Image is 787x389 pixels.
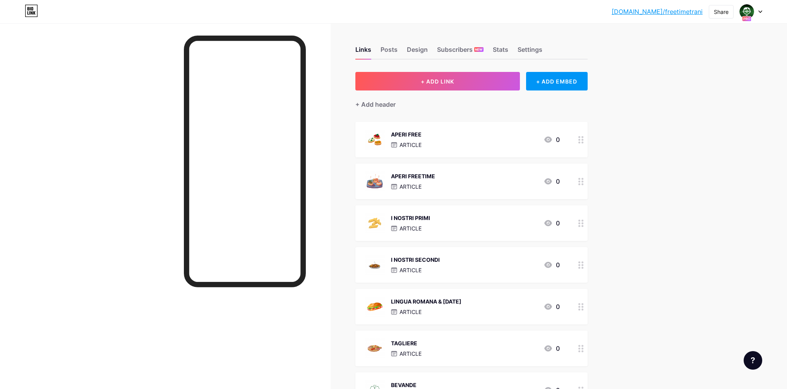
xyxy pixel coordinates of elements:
div: Settings [518,45,542,59]
img: I NOSTRI SECONDI [365,255,385,275]
div: LINGUA ROMANA & [DATE] [391,297,461,305]
p: ARTICLE [400,308,422,316]
div: APERI FREE [391,130,422,138]
div: 0 [544,302,560,311]
div: I NOSTRI SECONDI [391,256,440,264]
div: Subscribers [437,45,484,59]
a: [DOMAIN_NAME]/freetimetrani [612,7,703,16]
button: + ADD LINK [355,72,520,90]
div: 0 [544,260,560,270]
div: I NOSTRI PRIMI [391,214,430,222]
img: TAGLIERE [365,338,385,358]
div: TAGLIERE [391,339,422,347]
div: 0 [544,177,560,186]
div: Links [355,45,371,59]
img: quicknfc [739,4,754,19]
div: Stats [493,45,508,59]
div: APERI FREETIME [391,172,435,180]
div: + ADD EMBED [526,72,588,90]
div: 0 [544,344,560,353]
div: Posts [381,45,398,59]
img: APERI FREE [365,130,385,150]
p: ARTICLE [400,141,422,149]
div: 0 [544,218,560,228]
img: APERI FREETIME [365,171,385,191]
div: BEVANDE [391,381,422,389]
div: + Add header [355,100,396,109]
p: ARTICLE [400,350,422,358]
img: LINGUA ROMANA & PINSE [365,297,385,317]
span: NEW [475,47,482,52]
p: ARTICLE [400,224,422,232]
div: 0 [544,135,560,144]
p: ARTICLE [400,183,422,191]
span: + ADD LINK [421,78,454,85]
div: Share [714,8,729,16]
p: ARTICLE [400,266,422,274]
img: I NOSTRI PRIMI [365,213,385,233]
div: Design [407,45,428,59]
